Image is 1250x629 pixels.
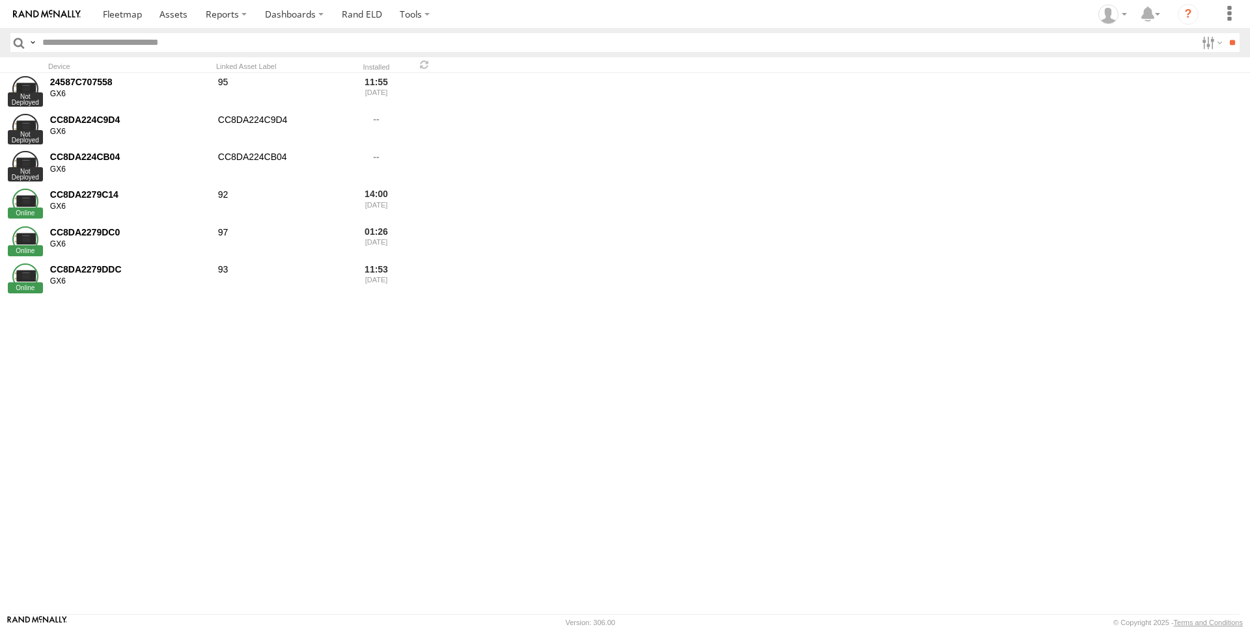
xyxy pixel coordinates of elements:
[27,33,38,52] label: Search Query
[13,10,81,19] img: rand-logo.svg
[50,202,209,212] div: GX6
[216,74,346,109] div: 95
[48,62,211,71] div: Device
[417,59,432,71] span: Refresh
[1113,619,1243,626] div: © Copyright 2025 -
[352,74,401,109] div: 11:55 [DATE]
[216,62,346,71] div: Linked Asset Label
[50,239,209,250] div: GX6
[50,127,209,137] div: GX6
[352,261,401,297] div: 11:53 [DATE]
[1174,619,1243,626] a: Terms and Conditions
[7,616,67,629] a: Visit our Website
[352,64,401,71] div: Installed
[216,224,346,260] div: 97
[50,165,209,175] div: GX6
[216,150,346,185] div: CC8DA224CB04
[352,187,401,222] div: 14:00 [DATE]
[1094,5,1132,24] div: Jamie Farr
[1178,4,1199,25] i: ?
[216,112,346,147] div: CC8DA224C9D4
[1197,33,1225,52] label: Search Filter Options
[50,189,209,200] div: CC8DA2279C14
[566,619,615,626] div: Version: 306.00
[50,114,209,126] div: CC8DA224C9D4
[50,89,209,100] div: GX6
[50,276,209,287] div: GX6
[50,151,209,163] div: CC8DA224CB04
[216,261,346,297] div: 93
[50,76,209,88] div: 24587C707558
[50,263,209,275] div: CC8DA2279DDC
[352,224,401,260] div: 01:26 [DATE]
[50,226,209,238] div: CC8DA2279DC0
[216,187,346,222] div: 92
